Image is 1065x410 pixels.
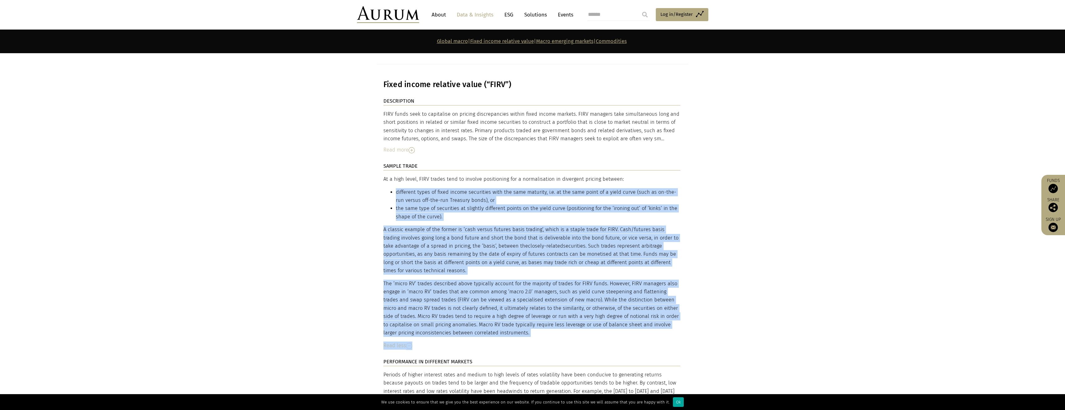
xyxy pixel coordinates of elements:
[470,38,534,44] a: Fixed income relative value
[383,175,680,183] p: At a high level, FIRV trades tend to involve positioning for a normalisation in divergent pricing...
[1044,217,1062,232] a: Sign up
[383,146,680,154] div: Read more
[656,8,708,21] a: Log in/Register
[383,80,680,89] h3: Fixed income relative value (“FIRV”)
[428,9,449,21] a: About
[383,342,680,350] div: Read less
[383,359,472,365] strong: PERFORMANCE IN DIFFERENT MARKETS
[437,38,468,44] a: Global macro
[501,9,516,21] a: ESG
[1049,184,1058,193] img: Access Funds
[1049,203,1058,212] img: Share this post
[383,98,414,104] strong: DESCRIPTION
[454,9,497,21] a: Data & Insights
[521,9,550,21] a: Solutions
[660,11,693,18] span: Log in/Register
[396,204,680,221] li: the same type of securities at slightly different points on the yield curve (positioning for the ...
[396,188,680,205] li: different types of fixed income securities with the same maturity, i.e. at the same point of a yi...
[437,38,627,44] strong: | | |
[536,38,594,44] a: Macro emerging markets
[673,397,684,407] div: Ok
[383,226,680,275] p: A classic example of the former is ‘cash versus futures basis trading’, which is a staple trade f...
[1049,223,1058,232] img: Sign up to our newsletter
[528,243,563,249] span: closely-related
[596,38,627,44] a: Commodities
[409,147,415,153] img: Read More
[357,6,419,23] img: Aurum
[1044,178,1062,193] a: Funds
[406,343,412,349] img: Read Less
[383,280,680,337] p: The ‘micro RV’ trades described above typically account for the majority of trades for FIRV funds...
[383,163,418,169] strong: SAMPLE TRADE
[1044,198,1062,212] div: Share
[555,9,573,21] a: Events
[383,110,680,143] div: FIRV funds seek to capitalise on pricing discrepancies within fixed income markets. FIRV managers...
[639,8,651,21] input: Submit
